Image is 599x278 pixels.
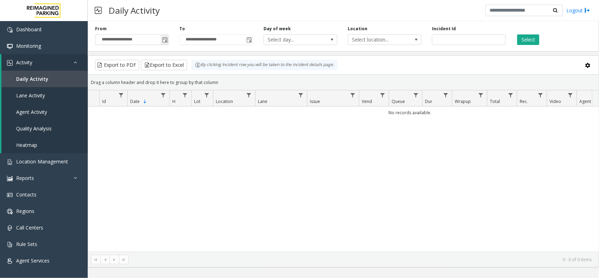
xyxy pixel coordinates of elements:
span: Video [550,98,561,104]
label: Day of week [264,26,291,32]
img: 'icon' [7,159,13,165]
span: Dur [425,98,432,104]
span: Wrapup [455,98,471,104]
a: Total Filter Menu [506,90,515,100]
span: Issue [310,98,320,104]
span: Location [216,98,233,104]
label: Location [348,26,367,32]
span: Monitoring [16,43,41,49]
span: Select day... [264,35,322,45]
span: Activity [16,59,32,66]
a: Lane Activity [1,87,88,104]
a: Date Filter Menu [159,90,168,100]
img: 'icon' [7,209,13,214]
a: Daily Activity [1,71,88,87]
span: Lane Activity [16,92,45,99]
span: Sortable [142,99,148,104]
span: Toggle popup [245,35,253,45]
a: Issue Filter Menu [348,90,358,100]
span: Queue [392,98,405,104]
span: Date [130,98,140,104]
kendo-pager-info: 0 - 0 of 0 items [133,257,592,263]
img: 'icon' [7,258,13,264]
button: Export to PDF [95,60,139,70]
span: Lane [258,98,267,104]
a: H Filter Menu [180,90,190,100]
span: Heatmap [16,142,37,148]
div: Drag a column header and drop it here to group by that column [88,76,599,89]
span: Quality Analysis [16,125,52,132]
img: 'icon' [7,27,13,33]
span: Agent Activity [16,109,47,115]
span: Reports [16,175,34,181]
span: H [172,98,175,104]
a: Queue Filter Menu [411,90,421,100]
img: 'icon' [7,176,13,181]
a: Video Filter Menu [566,90,575,100]
a: Activity [1,54,88,71]
span: Lot [194,98,200,104]
span: Dashboard [16,26,41,33]
span: Toggle popup [161,35,168,45]
span: Id [102,98,106,104]
span: Location Management [16,158,68,165]
span: Select location... [348,35,406,45]
span: Daily Activity [16,76,48,82]
a: Wrapup Filter Menu [476,90,486,100]
span: Contacts [16,191,36,198]
img: 'icon' [7,242,13,247]
span: Rec. [520,98,528,104]
span: Total [490,98,500,104]
span: Vend [362,98,372,104]
a: Rec. Filter Menu [536,90,545,100]
img: pageIcon [95,2,102,19]
span: Call Centers [16,224,43,231]
a: Quality Analysis [1,120,88,137]
a: Logout [566,7,590,14]
a: Lane Filter Menu [296,90,306,100]
span: Agent Services [16,257,49,264]
span: Regions [16,208,34,214]
span: Rule Sets [16,241,37,247]
label: Incident Id [432,26,456,32]
img: logout [585,7,590,14]
img: 'icon' [7,225,13,231]
a: Id Filter Menu [117,90,126,100]
img: 'icon' [7,60,13,66]
img: 'icon' [7,192,13,198]
a: Lot Filter Menu [202,90,212,100]
a: Dur Filter Menu [441,90,451,100]
img: 'icon' [7,44,13,49]
div: By clicking Incident row you will be taken to the incident details page. [192,60,338,70]
a: Vend Filter Menu [378,90,387,100]
img: infoIcon.svg [195,62,201,68]
span: Agent [579,98,591,104]
label: To [179,26,185,32]
a: Agent Activity [1,104,88,120]
a: Heatmap [1,137,88,153]
div: Data table [88,90,599,252]
h3: Daily Activity [105,2,163,19]
label: From [95,26,107,32]
a: Location Filter Menu [244,90,254,100]
button: Select [517,34,539,45]
button: Export to Excel [141,60,187,70]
